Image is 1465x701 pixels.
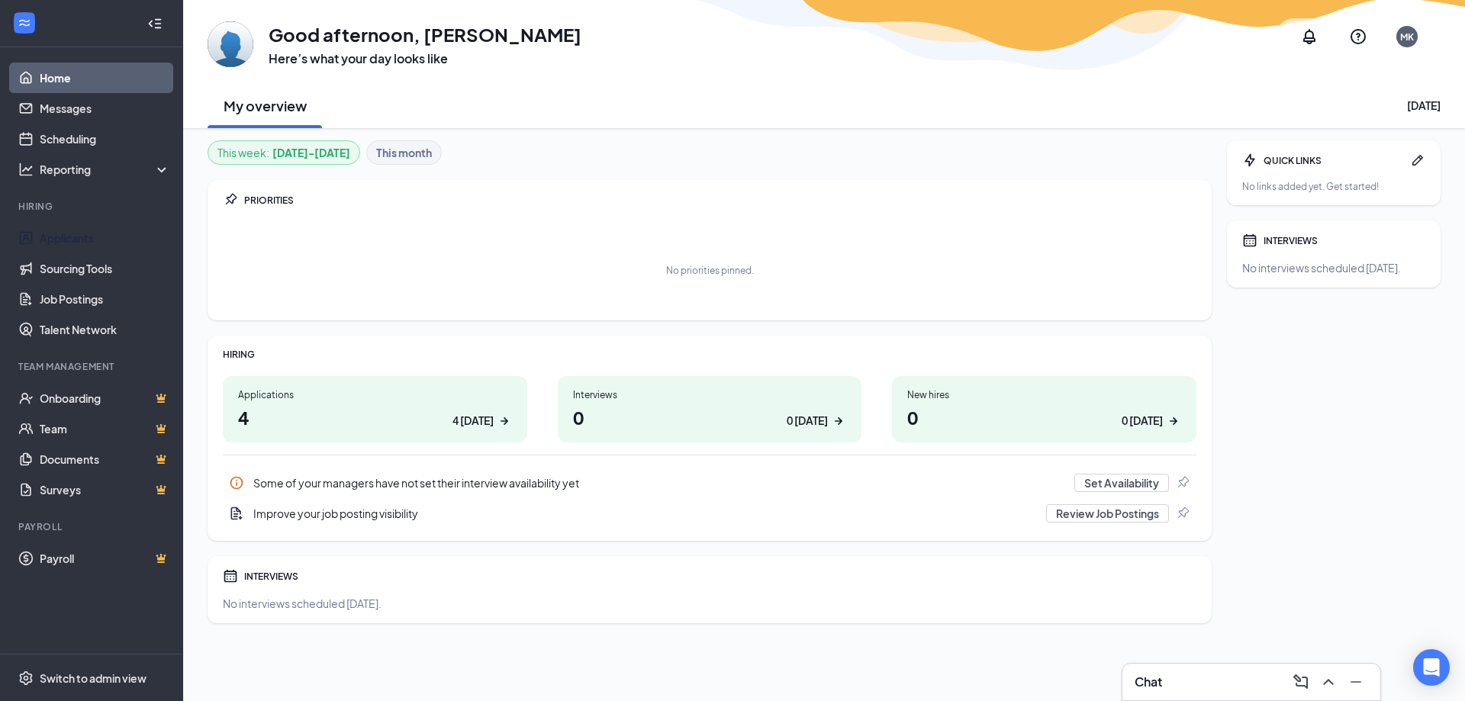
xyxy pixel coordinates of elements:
a: Messages [40,93,170,124]
a: TeamCrown [40,413,170,444]
div: No interviews scheduled [DATE]. [223,596,1196,611]
svg: Calendar [1242,233,1257,248]
div: 0 [DATE] [787,413,828,429]
svg: Bolt [1242,153,1257,168]
h3: Chat [1135,674,1162,690]
svg: Pin [1175,475,1190,490]
div: No priorities pinned. [666,264,754,277]
button: ChevronUp [1316,670,1341,694]
div: Interviews [573,388,847,401]
svg: ArrowRight [1166,413,1181,429]
svg: Collapse [147,16,163,31]
div: Team Management [18,360,167,373]
div: Switch to admin view [40,670,146,686]
svg: Analysis [18,162,34,177]
b: This month [376,144,432,161]
div: Applications [238,388,512,401]
a: DocumentAddImprove your job posting visibilityReview Job PostingsPin [223,498,1196,529]
svg: WorkstreamLogo [17,15,32,31]
a: Applicants [40,223,170,253]
button: ComposeMessage [1289,670,1313,694]
div: INTERVIEWS [1264,234,1425,247]
svg: QuestionInfo [1349,27,1367,46]
div: Improve your job posting visibility [223,498,1196,529]
a: Interviews00 [DATE]ArrowRight [558,376,862,442]
svg: Minimize [1347,673,1365,691]
button: Review Job Postings [1046,504,1169,523]
div: No interviews scheduled [DATE]. [1242,260,1425,275]
svg: DocumentAdd [229,506,244,521]
svg: ArrowRight [497,413,512,429]
div: 0 [DATE] [1122,413,1163,429]
svg: Pin [223,192,238,207]
a: Applications44 [DATE]ArrowRight [223,376,527,442]
h1: Good afternoon, [PERSON_NAME] [269,21,581,47]
b: [DATE] - [DATE] [272,144,350,161]
div: This week : [217,144,350,161]
div: Improve your job posting visibility [253,506,1037,521]
a: Scheduling [40,124,170,154]
a: DocumentsCrown [40,444,170,474]
h1: 0 [573,404,847,430]
a: InfoSome of your managers have not set their interview availability yetSet AvailabilityPin [223,468,1196,498]
a: SurveysCrown [40,474,170,505]
div: MK [1400,31,1414,43]
svg: Notifications [1300,27,1318,46]
a: Job Postings [40,284,170,314]
div: Some of your managers have not set their interview availability yet [253,475,1065,490]
img: Manpreet Kaur [208,21,253,67]
div: Some of your managers have not set their interview availability yet [223,468,1196,498]
a: PayrollCrown [40,543,170,574]
svg: Calendar [223,568,238,584]
svg: Settings [18,670,34,686]
a: Talent Network [40,314,170,345]
svg: ComposeMessage [1292,673,1310,691]
svg: ChevronUp [1319,673,1338,691]
div: QUICK LINKS [1264,154,1404,167]
h3: Here’s what your day looks like [269,50,581,67]
div: Hiring [18,200,167,213]
div: New hires [907,388,1181,401]
a: Home [40,63,170,93]
div: Open Intercom Messenger [1413,649,1450,686]
div: HIRING [223,348,1196,361]
a: OnboardingCrown [40,383,170,413]
div: PRIORITIES [244,194,1196,207]
div: 4 [DATE] [452,413,494,429]
h1: 4 [238,404,512,430]
div: [DATE] [1407,98,1441,113]
div: No links added yet. Get started! [1242,180,1425,193]
svg: Pen [1410,153,1425,168]
h1: 0 [907,404,1181,430]
h2: My overview [224,96,307,115]
div: Reporting [40,162,171,177]
svg: Pin [1175,506,1190,521]
a: New hires00 [DATE]ArrowRight [892,376,1196,442]
a: Sourcing Tools [40,253,170,284]
svg: Info [229,475,244,490]
div: INTERVIEWS [244,570,1196,583]
svg: ArrowRight [831,413,846,429]
button: Set Availability [1074,474,1169,492]
div: Payroll [18,520,167,533]
button: Minimize [1344,670,1368,694]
